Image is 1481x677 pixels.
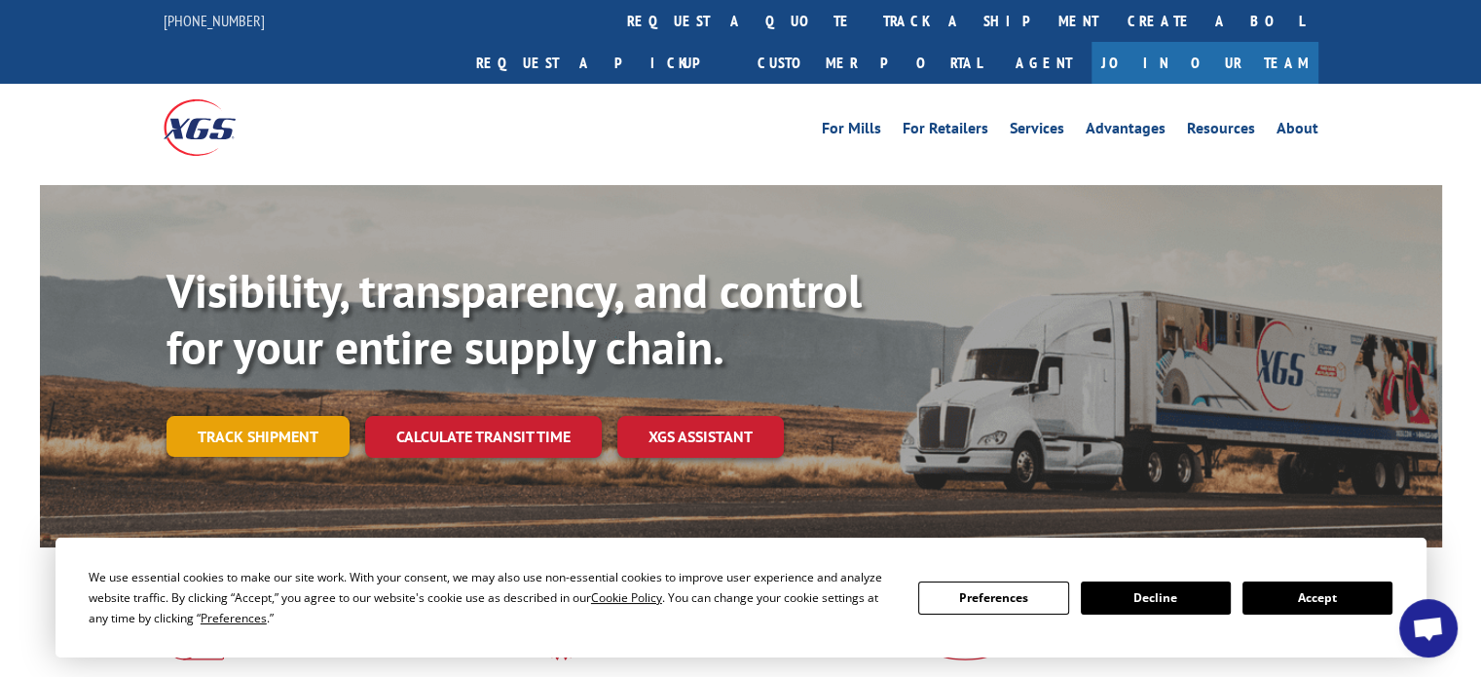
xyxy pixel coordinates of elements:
[591,589,662,606] span: Cookie Policy
[1086,121,1166,142] a: Advantages
[918,582,1068,615] button: Preferences
[743,42,996,84] a: Customer Portal
[1277,121,1318,142] a: About
[1187,121,1255,142] a: Resources
[201,610,267,626] span: Preferences
[1092,42,1318,84] a: Join Our Team
[903,121,988,142] a: For Retailers
[164,11,265,30] a: [PHONE_NUMBER]
[1242,582,1392,615] button: Accept
[1399,599,1458,658] div: Open chat
[462,42,743,84] a: Request a pickup
[167,260,862,377] b: Visibility, transparency, and control for your entire supply chain.
[1010,121,1064,142] a: Services
[56,538,1426,658] div: Cookie Consent Prompt
[822,121,881,142] a: For Mills
[1081,582,1231,615] button: Decline
[617,416,784,458] a: XGS ASSISTANT
[365,416,602,458] a: Calculate transit time
[996,42,1092,84] a: Agent
[167,416,350,457] a: Track shipment
[89,567,895,628] div: We use essential cookies to make our site work. With your consent, we may also use non-essential ...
